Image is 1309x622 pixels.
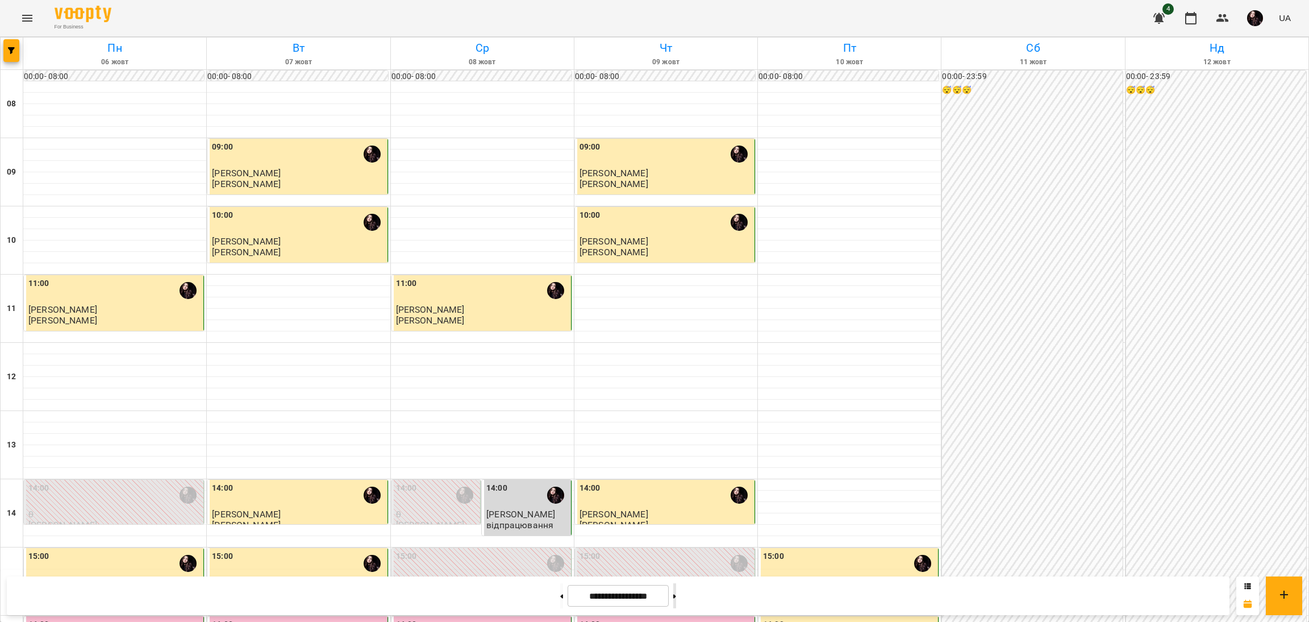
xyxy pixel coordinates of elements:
h6: 14 [7,507,16,520]
h6: 07 жовт [209,57,388,68]
h6: 08 жовт [393,57,572,68]
img: c92daf42e94a56623d94c35acff0251f.jpg [1247,10,1263,26]
span: For Business [55,23,111,31]
p: [PERSON_NAME] [28,316,97,325]
span: [PERSON_NAME] [212,509,281,520]
h6: 00:00 - 08:00 [207,71,387,83]
h6: 11 [7,302,16,315]
img: Анастасія Абрамова [364,214,381,231]
p: [PERSON_NAME] [580,247,648,257]
h6: 13 [7,439,16,451]
h6: Чт [576,39,756,57]
h6: Ср [393,39,572,57]
p: відпрацювання [486,520,553,530]
label: 15:00 [28,550,49,563]
span: [PERSON_NAME] [580,509,648,520]
span: [PERSON_NAME] [580,236,648,247]
img: Анастасія Абрамова [731,487,748,504]
h6: 10 жовт [760,57,939,68]
span: [PERSON_NAME] [212,236,281,247]
h6: 06 жовт [25,57,205,68]
img: Анастасія Абрамова [731,555,748,572]
h6: 08 [7,98,16,110]
p: 0 [396,509,478,519]
h6: 12 жовт [1127,57,1307,68]
p: [PERSON_NAME] [212,247,281,257]
h6: 00:00 - 23:59 [942,71,1122,83]
p: [PERSON_NAME] [212,179,281,189]
h6: Сб [943,39,1123,57]
p: [PERSON_NAME] [580,179,648,189]
img: Voopty Logo [55,6,111,22]
img: Анастасія Абрамова [456,487,473,504]
label: 15:00 [580,550,601,563]
label: 09:00 [580,141,601,154]
label: 15:00 [763,550,784,563]
h6: 11 жовт [943,57,1123,68]
h6: 09 жовт [576,57,756,68]
h6: 00:00 - 08:00 [391,71,572,83]
p: [PERSON_NAME] [580,520,648,530]
img: Анастасія Абрамова [180,555,197,572]
img: Анастасія Абрамова [547,555,564,572]
button: Menu [14,5,41,32]
label: 14:00 [486,482,507,495]
p: [PERSON_NAME] [28,520,97,530]
h6: Пн [25,39,205,57]
label: 15:00 [212,550,233,563]
h6: Вт [209,39,388,57]
span: 4 [1162,3,1174,15]
span: [PERSON_NAME] [486,509,555,520]
img: Анастасія Абрамова [731,214,748,231]
h6: 00:00 - 23:59 [1126,71,1306,83]
img: Анастасія Абрамова [364,487,381,504]
span: UA [1279,12,1291,24]
h6: 09 [7,166,16,179]
label: 14:00 [396,482,417,495]
label: 14:00 [580,482,601,495]
img: Анастасія Абрамова [364,146,381,163]
p: [PERSON_NAME] [396,520,465,530]
h6: 12 [7,371,16,383]
img: Анастасія Абрамова [914,555,931,572]
label: 14:00 [28,482,49,495]
span: [PERSON_NAME] [212,168,281,179]
h6: 00:00 - 08:00 [575,71,755,83]
img: Анастасія Абрамова [731,146,748,163]
h6: 00:00 - 08:00 [24,71,204,83]
label: 09:00 [212,141,233,154]
img: Анастасія Абрамова [180,487,197,504]
h6: 00:00 - 08:00 [758,71,939,83]
img: Анастасія Абрамова [547,487,564,504]
p: [PERSON_NAME] [396,316,465,325]
h6: Нд [1127,39,1307,57]
p: 0 [28,509,201,519]
p: [PERSON_NAME] [212,520,281,530]
label: 11:00 [396,277,417,290]
label: 15:00 [396,550,417,563]
img: Анастасія Абрамова [180,282,197,299]
label: 10:00 [212,209,233,222]
span: [PERSON_NAME] [396,304,465,315]
img: Анастасія Абрамова [364,555,381,572]
label: 14:00 [212,482,233,495]
h6: 😴😴😴 [1126,84,1306,97]
h6: 10 [7,234,16,247]
span: [PERSON_NAME] [28,304,97,315]
label: 10:00 [580,209,601,222]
